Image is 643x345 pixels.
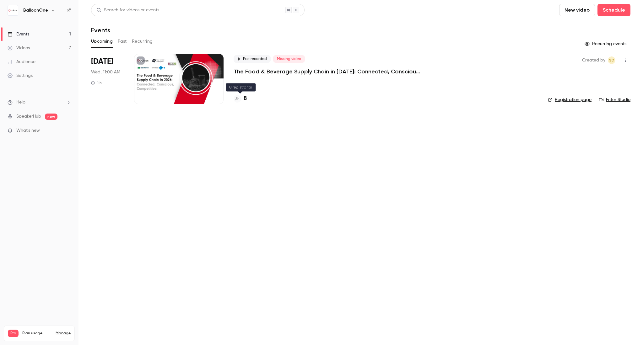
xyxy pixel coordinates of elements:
a: 8 [234,94,247,103]
a: SpeakerHub [16,113,41,120]
span: Plan usage [22,331,52,336]
div: Settings [8,72,33,79]
h6: BalloonOne [23,7,48,13]
button: Recurring events [582,39,630,49]
span: What's new [16,127,40,134]
div: Search for videos or events [96,7,159,13]
button: New video [559,4,595,16]
span: Missing video [273,55,305,63]
a: Manage [56,331,71,336]
button: Schedule [597,4,630,16]
button: Recurring [132,36,153,46]
div: Videos [8,45,30,51]
button: Upcoming [91,36,113,46]
a: Enter Studio [599,97,630,103]
div: Oct 29 Wed, 11:00 AM (Europe/London) [91,54,124,104]
a: Registration page [548,97,592,103]
h1: Events [91,26,110,34]
h4: 8 [244,94,247,103]
button: Past [118,36,127,46]
a: The Food & Beverage Supply Chain in [DATE]: Connected, Conscious, Competitive. [234,68,422,75]
span: new [45,114,57,120]
span: [DATE] [91,56,113,66]
span: Pro [8,330,19,337]
img: BalloonOne [8,5,18,15]
div: Events [8,31,29,37]
div: 1 h [91,80,102,85]
span: Sitara Duggal [608,56,615,64]
li: help-dropdown-opener [8,99,71,106]
span: Pre-recorded [234,55,271,63]
div: Audience [8,59,35,65]
span: SD [609,56,614,64]
span: Wed, 11:00 AM [91,69,120,75]
span: Created by [582,56,605,64]
span: Help [16,99,25,106]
